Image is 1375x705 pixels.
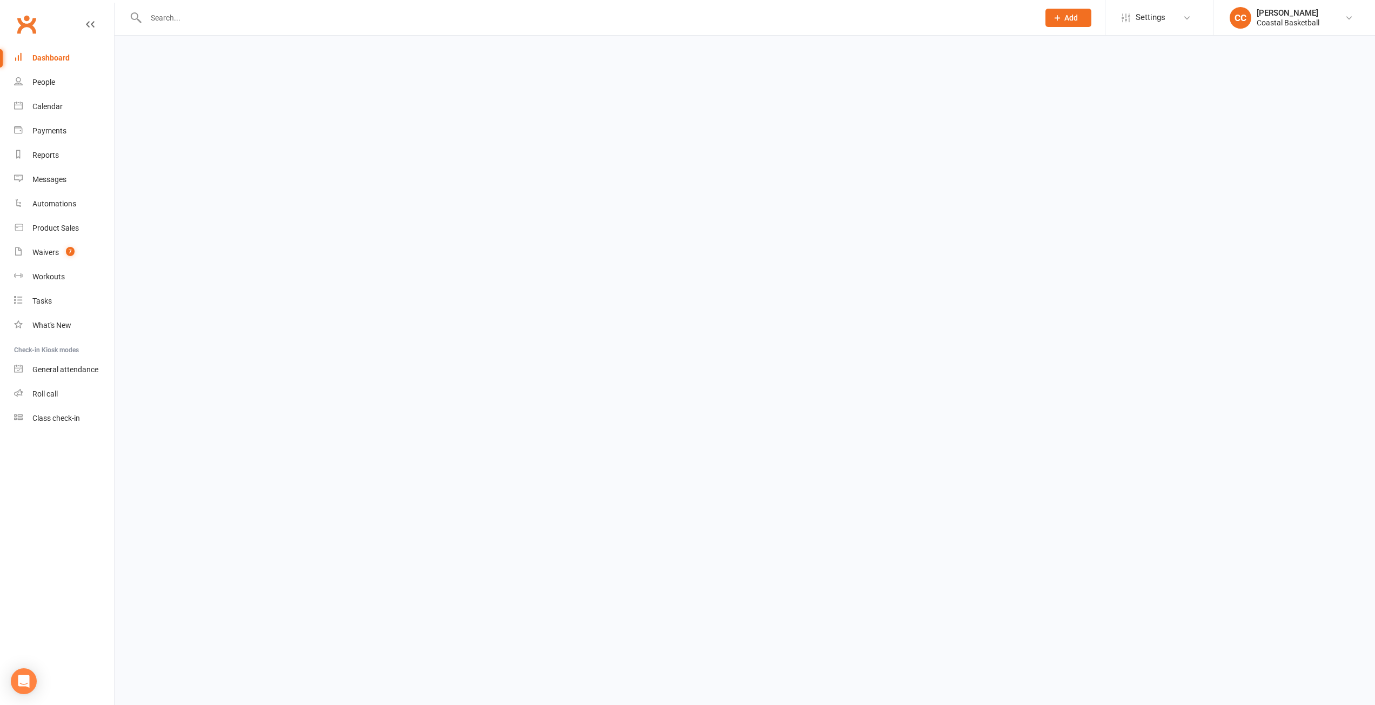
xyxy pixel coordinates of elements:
[32,53,70,62] div: Dashboard
[32,175,66,184] div: Messages
[14,216,114,240] a: Product Sales
[32,414,80,422] div: Class check-in
[32,78,55,86] div: People
[14,167,114,192] a: Messages
[11,668,37,694] div: Open Intercom Messenger
[32,248,59,257] div: Waivers
[14,192,114,216] a: Automations
[32,321,71,330] div: What's New
[14,95,114,119] a: Calendar
[14,240,114,265] a: Waivers 7
[14,313,114,338] a: What's New
[14,143,114,167] a: Reports
[32,365,98,374] div: General attendance
[32,390,58,398] div: Roll call
[14,265,114,289] a: Workouts
[32,126,66,135] div: Payments
[143,10,1031,25] input: Search...
[66,247,75,256] span: 7
[1257,18,1319,28] div: Coastal Basketball
[32,297,52,305] div: Tasks
[1045,9,1091,27] button: Add
[32,272,65,281] div: Workouts
[1257,8,1319,18] div: [PERSON_NAME]
[14,289,114,313] a: Tasks
[13,11,40,38] a: Clubworx
[1230,7,1251,29] div: CC
[14,119,114,143] a: Payments
[32,199,76,208] div: Automations
[32,224,79,232] div: Product Sales
[32,102,63,111] div: Calendar
[32,151,59,159] div: Reports
[14,358,114,382] a: General attendance kiosk mode
[14,70,114,95] a: People
[14,382,114,406] a: Roll call
[1136,5,1165,30] span: Settings
[1064,14,1078,22] span: Add
[14,406,114,431] a: Class kiosk mode
[14,46,114,70] a: Dashboard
